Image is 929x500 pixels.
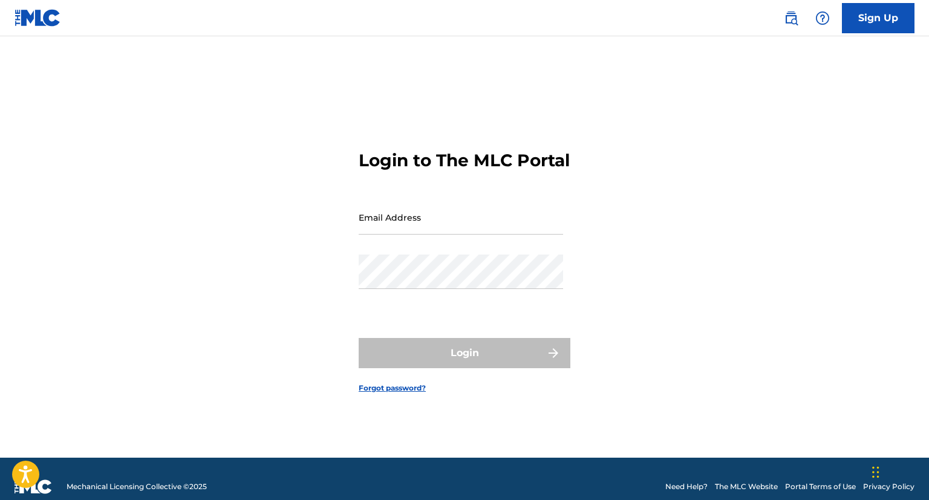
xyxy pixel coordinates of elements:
span: Mechanical Licensing Collective © 2025 [67,481,207,492]
a: Sign Up [842,3,914,33]
img: search [784,11,798,25]
a: Portal Terms of Use [785,481,856,492]
a: Privacy Policy [863,481,914,492]
a: The MLC Website [715,481,778,492]
a: Forgot password? [359,383,426,394]
img: logo [15,479,52,494]
div: Help [810,6,835,30]
iframe: Chat Widget [869,442,929,500]
h3: Login to The MLC Portal [359,150,570,171]
a: Public Search [779,6,803,30]
img: MLC Logo [15,9,61,27]
img: help [815,11,830,25]
a: Need Help? [665,481,708,492]
div: Drag [872,454,879,490]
